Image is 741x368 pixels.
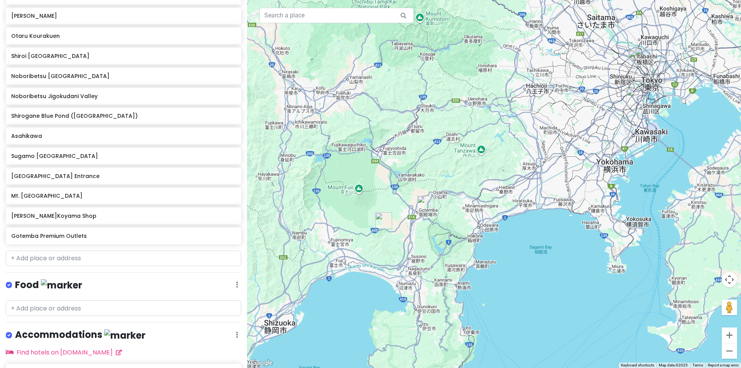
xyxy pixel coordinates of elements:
[11,53,235,59] h6: Shiroi [GEOGRAPHIC_DATA]
[6,348,122,357] a: Find hotels on [DOMAIN_NAME]
[249,358,274,368] a: Open this area in Google Maps (opens a new window)
[11,132,235,139] h6: Asahikawa
[621,363,654,368] button: Keyboard shortcuts
[722,343,737,359] button: Zoom out
[628,50,645,67] div: DEL style Ikebukuro Higashiguchi by Daiwa Roynet Hotel
[11,192,235,199] h6: Mt. [GEOGRAPHIC_DATA]
[11,93,235,100] h6: Noboribetsu Jigokudani Valley
[259,8,414,23] input: Search a place
[417,196,434,213] div: Gotemba Premium Outlets
[6,251,241,266] input: + Add place or address
[635,48,652,65] div: Sugamo Jizodori Shopping Street
[11,232,235,239] h6: Gotemba Premium Outlets
[708,363,739,367] a: Report a map error
[15,279,82,292] h4: Food
[722,300,737,315] button: Drag Pegman onto the map to open Street View
[15,329,145,341] h4: Accommodations
[375,212,392,229] div: Fuji Safari Park
[11,153,235,159] h6: Sugamo [GEOGRAPHIC_DATA]
[104,329,145,341] img: marker
[722,327,737,343] button: Zoom in
[626,88,643,105] div: Makino Musashi-Koyama Shop
[11,173,235,180] h6: [GEOGRAPHIC_DATA] Entrance
[249,358,274,368] img: Google
[11,12,235,19] h6: [PERSON_NAME]
[11,112,235,119] h6: Shirogane Blue Pond ([GEOGRAPHIC_DATA])
[41,279,82,291] img: marker
[11,212,235,219] h6: [PERSON_NAME]Koyama Shop
[6,300,241,316] input: + Add place or address
[11,32,235,39] h6: Otaru Kourakuen
[659,363,688,367] span: Map data ©2025
[722,272,737,287] button: Map camera controls
[692,363,703,367] a: Terms (opens in new tab)
[11,73,235,80] h6: Noboribetsu [GEOGRAPHIC_DATA]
